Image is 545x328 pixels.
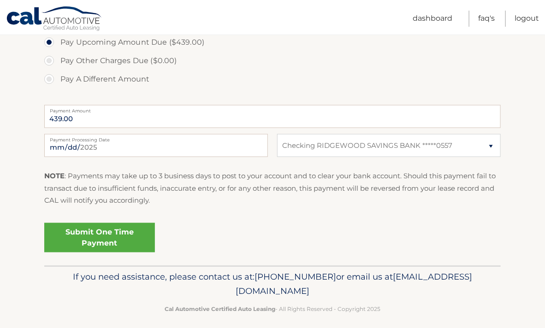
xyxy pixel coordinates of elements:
strong: Cal Automotive Certified Auto Leasing [165,306,275,313]
a: Submit One Time Payment [44,223,155,252]
strong: NOTE [44,171,65,180]
label: Payment Amount [44,105,501,112]
span: [PHONE_NUMBER] [255,272,336,282]
p: - All Rights Reserved - Copyright 2025 [50,305,495,314]
label: Pay Upcoming Amount Due ($439.00) [44,33,501,52]
p: : Payments may take up to 3 business days to post to your account and to clear your bank account.... [44,170,501,206]
a: Dashboard [413,11,452,27]
a: Logout [515,11,539,27]
label: Pay A Different Amount [44,70,501,88]
a: FAQ's [478,11,495,27]
label: Payment Processing Date [44,134,268,141]
a: Cal Automotive [6,6,103,33]
input: Payment Amount [44,105,501,128]
label: Pay Other Charges Due ($0.00) [44,52,501,70]
input: Payment Date [44,134,268,157]
p: If you need assistance, please contact us at: or email us at [50,270,495,299]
